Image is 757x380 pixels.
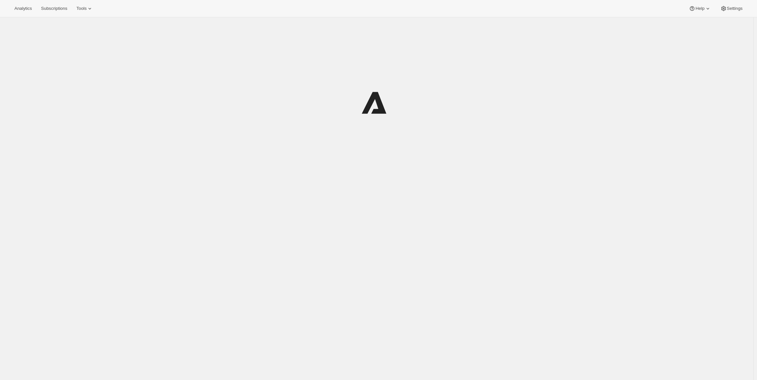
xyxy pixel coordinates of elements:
[695,6,704,11] span: Help
[716,4,747,13] button: Settings
[10,4,36,13] button: Analytics
[76,6,87,11] span: Tools
[727,6,743,11] span: Settings
[72,4,97,13] button: Tools
[685,4,715,13] button: Help
[14,6,32,11] span: Analytics
[37,4,71,13] button: Subscriptions
[41,6,67,11] span: Subscriptions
